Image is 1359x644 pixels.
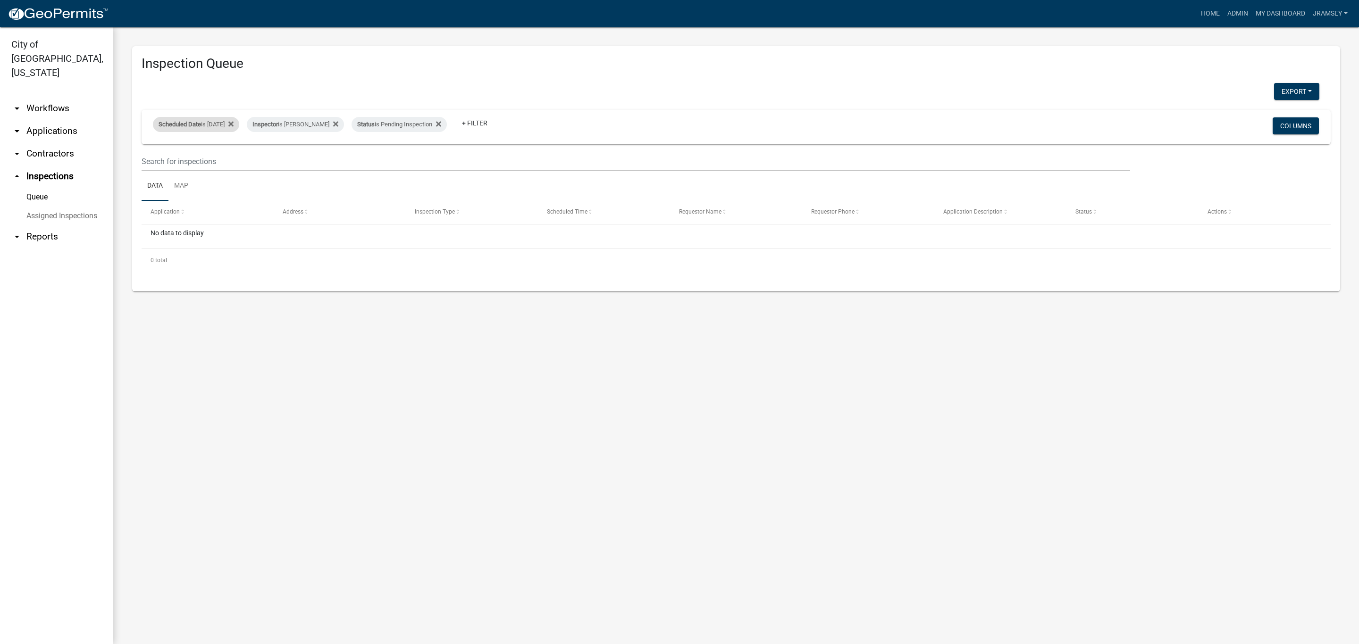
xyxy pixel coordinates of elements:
[142,171,168,201] a: Data
[1208,208,1227,215] span: Actions
[547,208,587,215] span: Scheduled Time
[247,117,344,132] div: is [PERSON_NAME]
[406,201,538,223] datatable-header-cell: Inspection Type
[352,117,447,132] div: is Pending Inspection
[1224,5,1252,23] a: Admin
[159,121,201,128] span: Scheduled Date
[1075,208,1092,215] span: Status
[142,248,1331,272] div: 0 total
[934,201,1066,223] datatable-header-cell: Application Description
[454,115,495,132] a: + Filter
[1252,5,1309,23] a: My Dashboard
[142,224,1331,248] div: No data to display
[153,117,239,132] div: is [DATE]
[1199,201,1331,223] datatable-header-cell: Actions
[142,152,1130,171] input: Search for inspections
[1197,5,1224,23] a: Home
[670,201,802,223] datatable-header-cell: Requestor Name
[357,121,375,128] span: Status
[11,231,23,242] i: arrow_drop_down
[802,201,934,223] datatable-header-cell: Requestor Phone
[11,171,23,182] i: arrow_drop_up
[415,208,455,215] span: Inspection Type
[1066,201,1199,223] datatable-header-cell: Status
[168,171,194,201] a: Map
[283,208,303,215] span: Address
[142,201,274,223] datatable-header-cell: Application
[811,208,855,215] span: Requestor Phone
[1274,83,1319,100] button: Export
[1309,5,1351,23] a: jramsey
[11,148,23,159] i: arrow_drop_down
[1273,117,1319,134] button: Columns
[11,103,23,114] i: arrow_drop_down
[142,56,1331,72] h3: Inspection Queue
[274,201,406,223] datatable-header-cell: Address
[252,121,278,128] span: Inspector
[943,208,1003,215] span: Application Description
[538,201,670,223] datatable-header-cell: Scheduled Time
[679,208,721,215] span: Requestor Name
[11,125,23,137] i: arrow_drop_down
[151,208,180,215] span: Application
